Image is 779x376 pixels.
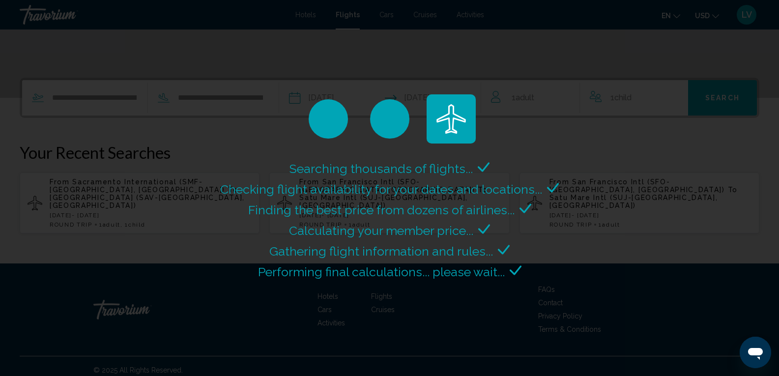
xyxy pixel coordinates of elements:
span: Checking flight availability for your dates and locations... [220,182,542,197]
span: Gathering flight information and rules... [269,244,493,259]
span: Calculating your member price... [289,223,473,238]
span: Finding the best price from dozens of airlines... [248,202,515,217]
iframe: Button to launch messaging window [740,337,771,368]
span: Searching thousands of flights... [289,161,473,176]
span: Performing final calculations... please wait... [258,264,505,279]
